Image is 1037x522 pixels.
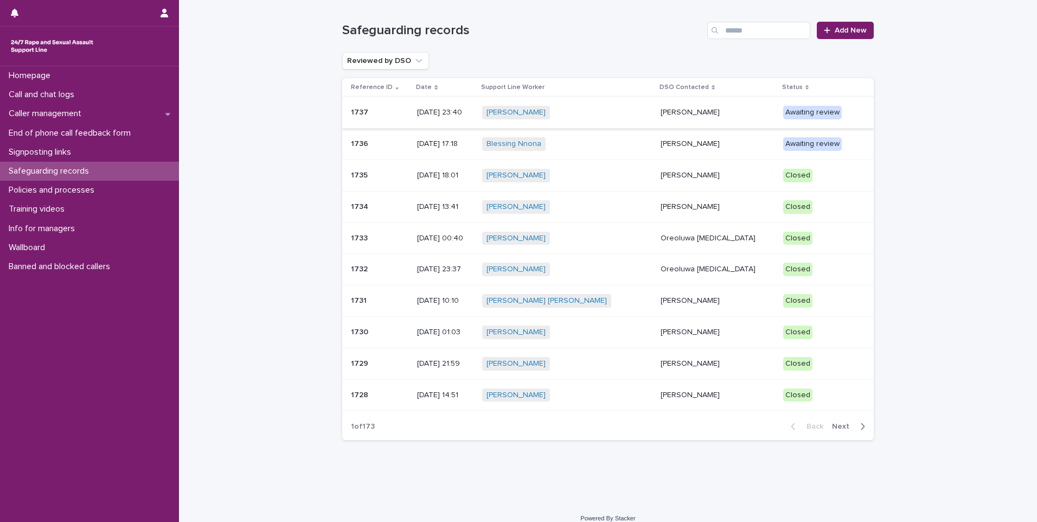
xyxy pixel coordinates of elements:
[661,359,774,368] p: [PERSON_NAME]
[417,359,473,368] p: [DATE] 21:59
[417,202,473,212] p: [DATE] 13:41
[342,191,874,222] tr: 17341734 [DATE] 13:41[PERSON_NAME] [PERSON_NAME]Closed
[783,294,812,308] div: Closed
[783,232,812,245] div: Closed
[4,166,98,176] p: Safeguarding records
[416,81,432,93] p: Date
[487,296,607,305] a: [PERSON_NAME] [PERSON_NAME]
[487,234,546,243] a: [PERSON_NAME]
[817,22,874,39] a: Add New
[661,328,774,337] p: [PERSON_NAME]
[4,128,139,138] p: End of phone call feedback form
[342,348,874,379] tr: 17291729 [DATE] 21:59[PERSON_NAME] [PERSON_NAME]Closed
[417,171,473,180] p: [DATE] 18:01
[783,389,812,402] div: Closed
[783,357,812,371] div: Closed
[4,262,119,272] p: Banned and blocked callers
[4,90,83,100] p: Call and chat logs
[9,35,95,57] img: rhQMoQhaT3yELyF149Cw
[783,326,812,339] div: Closed
[4,185,103,195] p: Policies and processes
[783,137,842,151] div: Awaiting review
[351,357,370,368] p: 1729
[782,81,803,93] p: Status
[342,23,703,39] h1: Safeguarding records
[342,254,874,285] tr: 17321732 [DATE] 23:37[PERSON_NAME] Oreoluwa [MEDICAL_DATA]Closed
[661,265,774,274] p: Oreoluwa [MEDICAL_DATA]
[661,234,774,243] p: Oreoluwa [MEDICAL_DATA]
[487,108,546,117] a: [PERSON_NAME]
[487,391,546,400] a: [PERSON_NAME]
[342,413,383,440] p: 1 of 173
[417,234,473,243] p: [DATE] 00:40
[660,81,709,93] p: DSO Contacted
[661,171,774,180] p: [PERSON_NAME]
[835,27,867,34] span: Add New
[661,108,774,117] p: [PERSON_NAME]
[800,423,823,430] span: Back
[487,359,546,368] a: [PERSON_NAME]
[351,137,370,149] p: 1736
[351,263,370,274] p: 1732
[351,326,370,337] p: 1730
[417,108,473,117] p: [DATE] 23:40
[661,296,774,305] p: [PERSON_NAME]
[4,147,80,157] p: Signposting links
[481,81,545,93] p: Support Line Worker
[783,106,842,119] div: Awaiting review
[342,285,874,317] tr: 17311731 [DATE] 10:10[PERSON_NAME] [PERSON_NAME] [PERSON_NAME]Closed
[4,71,59,81] p: Homepage
[661,202,774,212] p: [PERSON_NAME]
[342,129,874,160] tr: 17361736 [DATE] 17:18Blessing Nnona [PERSON_NAME]Awaiting review
[342,160,874,191] tr: 17351735 [DATE] 18:01[PERSON_NAME] [PERSON_NAME]Closed
[4,204,73,214] p: Training videos
[487,202,546,212] a: [PERSON_NAME]
[782,422,828,431] button: Back
[4,109,90,119] p: Caller management
[417,296,473,305] p: [DATE] 10:10
[828,422,874,431] button: Next
[487,265,546,274] a: [PERSON_NAME]
[351,294,369,305] p: 1731
[351,200,370,212] p: 1734
[351,106,370,117] p: 1737
[783,169,812,182] div: Closed
[342,52,429,69] button: Reviewed by DSO
[783,263,812,276] div: Closed
[783,200,812,214] div: Closed
[342,97,874,129] tr: 17371737 [DATE] 23:40[PERSON_NAME] [PERSON_NAME]Awaiting review
[342,222,874,254] tr: 17331733 [DATE] 00:40[PERSON_NAME] Oreoluwa [MEDICAL_DATA]Closed
[351,169,370,180] p: 1735
[4,243,54,253] p: Wallboard
[351,389,370,400] p: 1728
[342,379,874,411] tr: 17281728 [DATE] 14:51[PERSON_NAME] [PERSON_NAME]Closed
[342,316,874,348] tr: 17301730 [DATE] 01:03[PERSON_NAME] [PERSON_NAME]Closed
[417,391,473,400] p: [DATE] 14:51
[661,139,774,149] p: [PERSON_NAME]
[487,171,546,180] a: [PERSON_NAME]
[661,391,774,400] p: [PERSON_NAME]
[417,265,473,274] p: [DATE] 23:37
[4,224,84,234] p: Info for managers
[351,81,393,93] p: Reference ID
[417,139,473,149] p: [DATE] 17:18
[417,328,473,337] p: [DATE] 01:03
[487,328,546,337] a: [PERSON_NAME]
[832,423,856,430] span: Next
[707,22,810,39] input: Search
[351,232,370,243] p: 1733
[580,515,635,521] a: Powered By Stacker
[487,139,541,149] a: Blessing Nnona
